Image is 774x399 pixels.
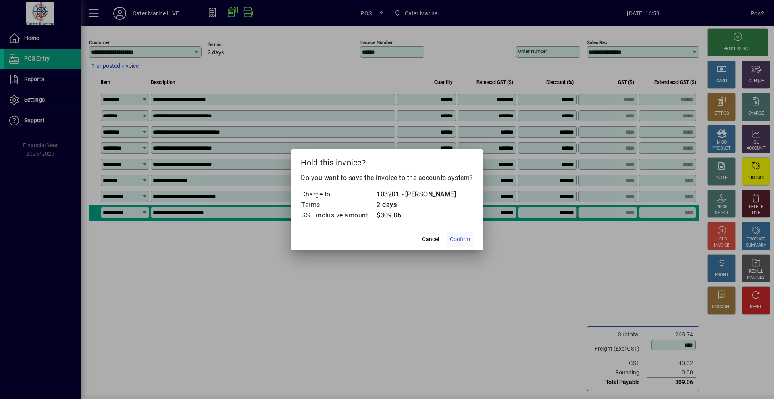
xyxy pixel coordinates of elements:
td: 103201 - [PERSON_NAME] [376,189,456,200]
td: GST inclusive amount [301,210,376,221]
span: Cancel [422,235,439,244]
td: $309.06 [376,210,456,221]
button: Cancel [418,232,443,247]
p: Do you want to save the invoice to the accounts system? [301,173,473,183]
td: 2 days [376,200,456,210]
button: Confirm [447,232,473,247]
td: Charge to [301,189,376,200]
td: Terms [301,200,376,210]
span: Confirm [450,235,470,244]
h2: Hold this invoice? [291,149,483,173]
